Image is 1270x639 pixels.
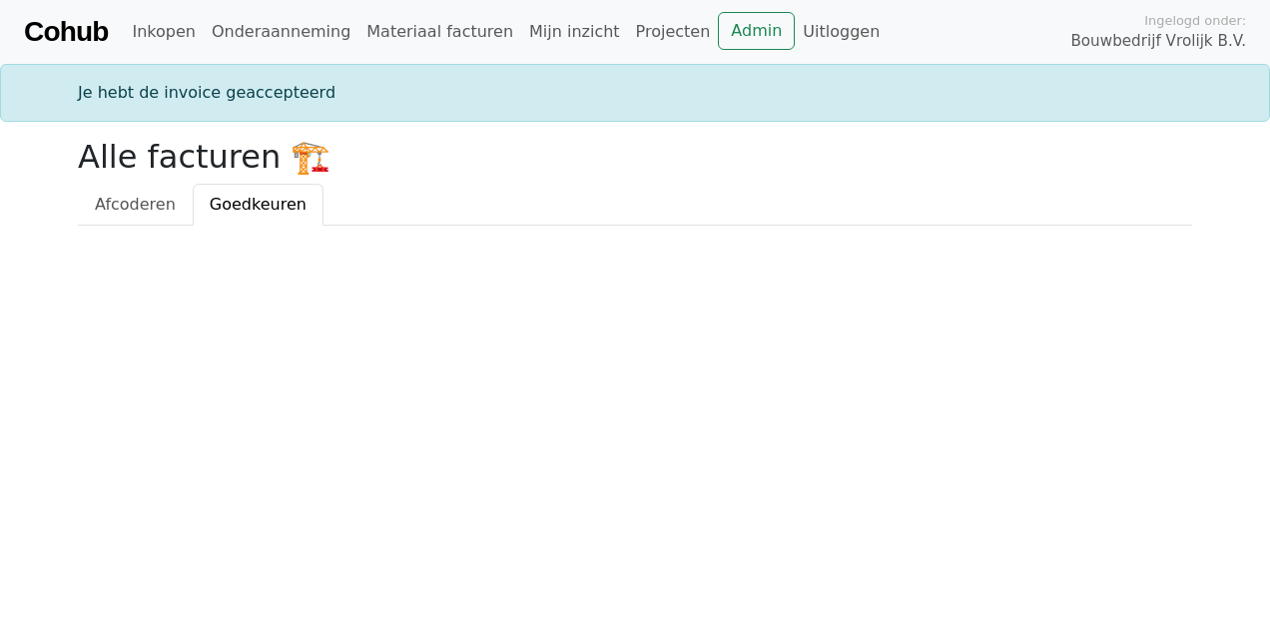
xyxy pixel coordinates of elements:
a: Materiaal facturen [358,12,521,52]
a: Goedkeuren [193,184,323,226]
h2: Alle facturen 🏗️ [78,138,1192,176]
a: Afcoderen [78,184,193,226]
a: Onderaanneming [204,12,358,52]
a: Projecten [628,12,719,52]
span: Goedkeuren [210,195,307,214]
div: Je hebt de invoice geaccepteerd [66,81,1204,105]
span: Bouwbedrijf Vrolijk B.V. [1070,30,1246,53]
a: Inkopen [124,12,203,52]
a: Admin [718,12,795,50]
a: Mijn inzicht [521,12,628,52]
span: Ingelogd onder: [1144,11,1246,30]
a: Cohub [24,8,108,56]
span: Afcoderen [95,195,176,214]
a: Uitloggen [795,12,888,52]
